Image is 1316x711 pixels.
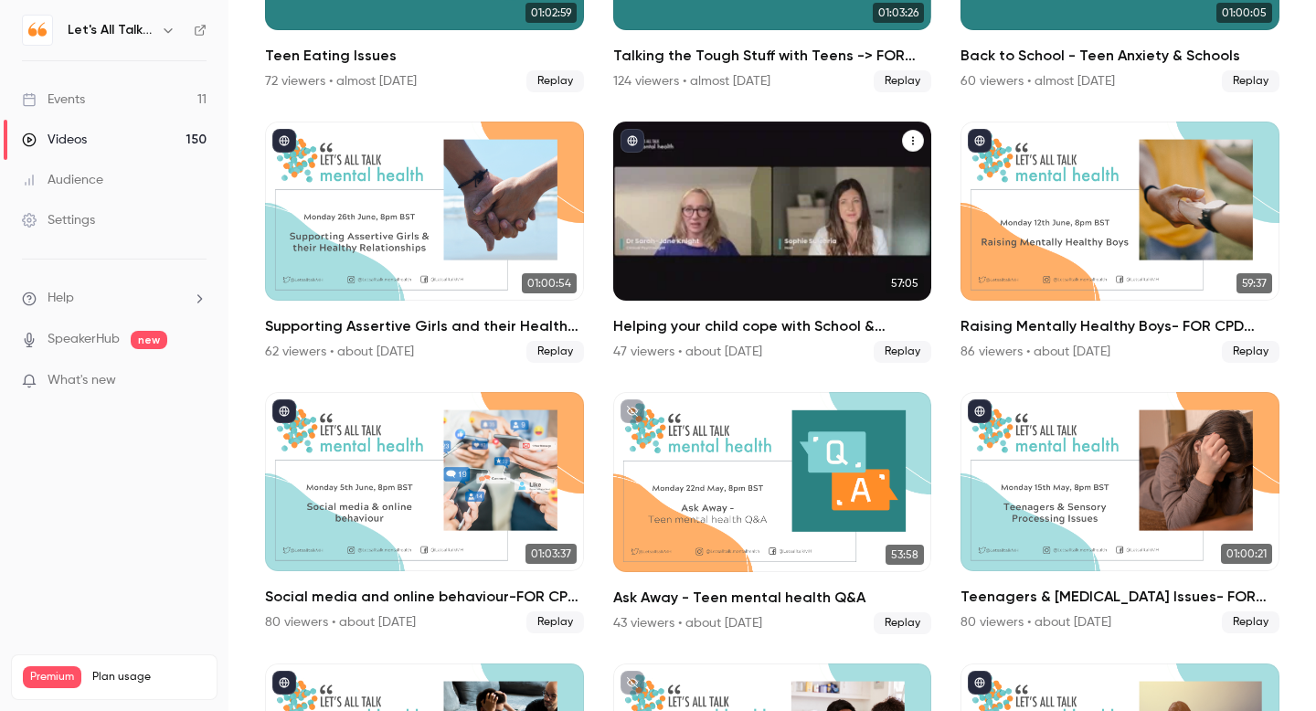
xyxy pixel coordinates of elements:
[968,129,992,153] button: published
[960,122,1279,363] a: 59:37Raising Mentally Healthy Boys- FOR CPD SCROLL BELOW86 viewers • about [DATE]Replay
[526,611,584,633] span: Replay
[960,45,1279,67] h2: Back to School - Teen Anxiety & Schools
[272,399,296,423] button: published
[613,122,932,363] a: 57:05Helping your child cope with School & College Transitions - FOR CPD SCROLL BELOW47 viewers •...
[968,671,992,695] button: published
[960,315,1279,337] h2: Raising Mentally Healthy Boys- FOR CPD SCROLL BELOW
[886,545,924,565] span: 53:58
[265,315,584,337] h2: Supporting Assertive Girls and their Healthy Relationships - FOR CPD SCROLL BELOW
[960,613,1111,631] div: 80 viewers • about [DATE]
[68,21,154,39] h6: Let's All Talk Mental Health
[613,614,762,632] div: 43 viewers • about [DATE]
[1222,70,1279,92] span: Replay
[48,289,74,308] span: Help
[525,544,577,564] span: 01:03:37
[613,392,932,633] li: Ask Away - Teen mental health Q&A
[265,586,584,608] h2: Social media and online behaviour-FOR CPD SCROLL BELOW
[960,392,1279,633] li: Teenagers & Sensory Processing Issues- FOR CPD SCROLL BELOW
[185,373,207,389] iframe: Noticeable Trigger
[613,392,932,633] a: 53:58Ask Away - Teen mental health Q&A43 viewers • about [DATE]Replay
[131,331,167,349] span: new
[526,70,584,92] span: Replay
[48,371,116,390] span: What's new
[1216,3,1272,23] span: 01:00:05
[265,122,584,363] li: Supporting Assertive Girls and their Healthy Relationships - FOR CPD SCROLL BELOW
[1222,341,1279,363] span: Replay
[22,131,87,149] div: Videos
[886,273,924,293] span: 57:05
[272,671,296,695] button: published
[265,45,584,67] h2: Teen Eating Issues
[613,72,770,90] div: 124 viewers • almost [DATE]
[621,671,644,695] button: unpublished
[522,273,577,293] span: 01:00:54
[48,330,120,349] a: SpeakerHub
[960,122,1279,363] li: Raising Mentally Healthy Boys- FOR CPD SCROLL BELOW
[960,343,1110,361] div: 86 viewers • about [DATE]
[265,72,417,90] div: 72 viewers • almost [DATE]
[265,392,584,633] li: Social media and online behaviour-FOR CPD SCROLL BELOW
[23,16,52,45] img: Let's All Talk Mental Health
[1221,544,1272,564] span: 01:00:21
[613,122,932,363] li: Helping your child cope with School & College Transitions - FOR CPD SCROLL BELOW
[968,399,992,423] button: published
[92,670,206,684] span: Plan usage
[874,70,931,92] span: Replay
[22,171,103,189] div: Audience
[265,343,414,361] div: 62 viewers • about [DATE]
[525,3,577,23] span: 01:02:59
[22,289,207,308] li: help-dropdown-opener
[1222,611,1279,633] span: Replay
[613,45,932,67] h2: Talking the Tough Stuff with Teens -> FOR CPD SCROLL BELOW
[613,587,932,609] h2: Ask Away - Teen mental health Q&A
[526,341,584,363] span: Replay
[265,613,416,631] div: 80 viewers • about [DATE]
[22,211,95,229] div: Settings
[960,72,1115,90] div: 60 viewers • almost [DATE]
[272,129,296,153] button: published
[621,129,644,153] button: published
[1236,273,1272,293] span: 59:37
[874,612,931,634] span: Replay
[960,586,1279,608] h2: Teenagers & [MEDICAL_DATA] Issues- FOR CPD SCROLL BELOW
[613,315,932,337] h2: Helping your child cope with School & College Transitions - FOR CPD SCROLL BELOW
[613,343,762,361] div: 47 viewers • about [DATE]
[621,399,644,423] button: unpublished
[873,3,924,23] span: 01:03:26
[265,392,584,633] a: 01:03:37Social media and online behaviour-FOR CPD SCROLL BELOW80 viewers • about [DATE]Replay
[23,666,81,688] span: Premium
[960,392,1279,633] a: 01:00:21Teenagers & [MEDICAL_DATA] Issues- FOR CPD SCROLL BELOW80 viewers • about [DATE]Replay
[265,122,584,363] a: 01:00:54Supporting Assertive Girls and their Healthy Relationships - FOR CPD SCROLL BELOW62 viewe...
[22,90,85,109] div: Events
[874,341,931,363] span: Replay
